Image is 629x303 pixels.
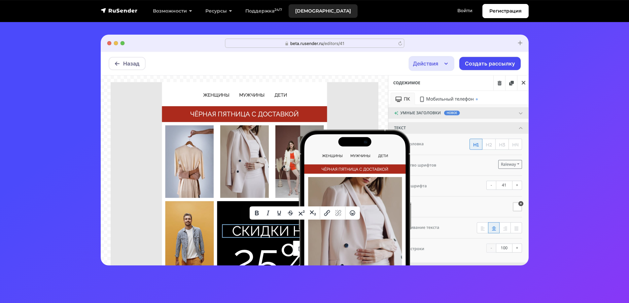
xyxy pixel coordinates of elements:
[101,7,138,14] img: RuSender
[482,4,529,18] a: Регистрация
[274,8,282,12] sup: 24/7
[289,4,358,18] a: [DEMOGRAPHIC_DATA]
[199,4,239,18] a: Ресурсы
[101,35,529,265] img: hero-builder-min.jpg
[146,4,199,18] a: Возможности
[239,4,289,18] a: Поддержка24/7
[451,4,479,17] a: Войти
